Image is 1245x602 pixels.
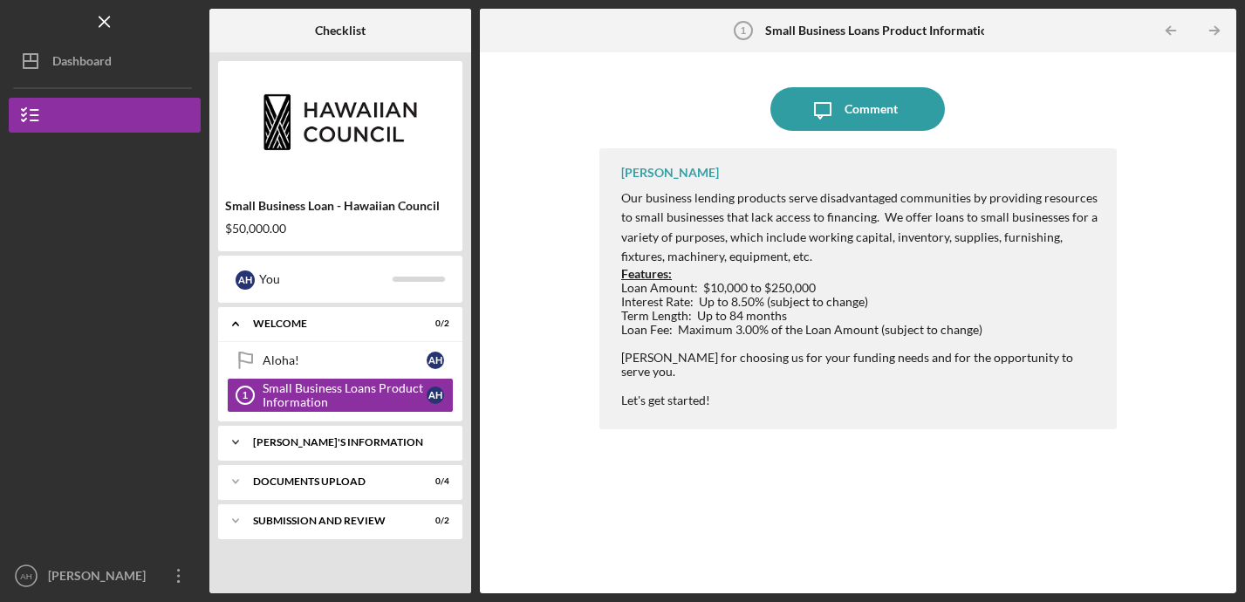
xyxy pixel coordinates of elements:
tspan: 1 [741,25,746,36]
strong: Features: [621,266,672,281]
tspan: 1 [243,390,248,400]
div: A H [427,387,444,404]
div: [PERSON_NAME] for choosing us for your funding needs and for the opportunity to serve you. [621,351,1099,379]
div: DOCUMENTS UPLOAD [253,476,406,487]
b: Small Business Loans Product Information [765,24,995,38]
div: $50,000.00 [225,222,455,236]
div: Small Business Loan - Hawaiian Council [225,199,455,213]
div: 0 / 4 [418,476,449,487]
div: A H [236,270,255,290]
button: Dashboard [9,44,201,79]
button: AH[PERSON_NAME] [9,558,201,593]
div: 0 / 2 [418,318,449,329]
div: [PERSON_NAME] [44,558,157,598]
div: SUBMISSION AND REVIEW [253,516,406,526]
div: Let's get started! [621,393,1099,407]
div: Aloha! [263,353,427,367]
b: Checklist [315,24,366,38]
div: Dashboard [52,44,112,83]
a: 1Small Business Loans Product InformationAH [227,378,454,413]
div: Small Business Loans Product Information [263,381,427,409]
span: Loan Fee: Maximum 3.00% of the Loan Amount (subject to change) [621,322,982,337]
div: Comment [845,87,898,131]
button: Comment [770,87,945,131]
span: Our business lending products serve disadvantaged communities by providing resources to small bus... [621,190,1098,263]
img: Product logo [218,70,462,174]
span: Term Length: Up to 84 months [621,308,787,323]
span: Loan Amount: $10,000 to $250,000 [621,280,816,295]
div: 0 / 2 [418,516,449,526]
div: WELCOME [253,318,406,329]
div: A H [427,352,444,369]
a: Aloha!AH [227,343,454,378]
div: [PERSON_NAME] [621,166,719,180]
text: AH [20,571,31,581]
span: Interest Rate: Up to 8.50% (subject to change) [621,294,868,309]
div: [PERSON_NAME]'S INFORMATION [253,437,441,448]
div: You [259,264,393,294]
